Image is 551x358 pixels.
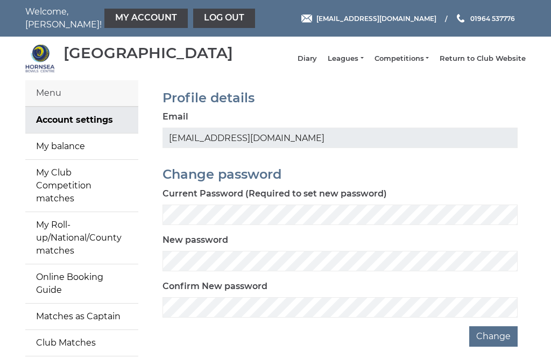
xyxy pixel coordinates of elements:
label: Current Password (Required to set new password) [163,187,387,200]
a: Leagues [328,54,363,64]
h2: Change password [163,167,518,181]
a: My Roll-up/National/County matches [25,212,138,264]
a: Phone us 01964 537776 [455,13,515,24]
label: Confirm New password [163,280,267,293]
a: My Club Competition matches [25,160,138,212]
span: [EMAIL_ADDRESS][DOMAIN_NAME] [316,14,436,22]
img: Email [301,15,312,23]
img: Phone us [457,14,464,23]
img: Hornsea Bowls Centre [25,44,55,73]
div: [GEOGRAPHIC_DATA] [63,45,233,61]
a: Matches as Captain [25,304,138,329]
h2: Profile details [163,91,518,105]
a: Diary [298,54,317,64]
a: Account settings [25,107,138,133]
button: Change [469,326,518,347]
a: My balance [25,134,138,159]
div: Menu [25,80,138,107]
a: Return to Club Website [440,54,526,64]
a: Club Matches [25,330,138,356]
span: 01964 537776 [470,14,515,22]
a: Competitions [375,54,429,64]
a: Log out [193,9,255,28]
label: New password [163,234,228,247]
a: Online Booking Guide [25,264,138,303]
nav: Welcome, [PERSON_NAME]! [25,5,224,31]
label: Email [163,110,188,123]
a: My Account [104,9,188,28]
a: Email [EMAIL_ADDRESS][DOMAIN_NAME] [301,13,436,24]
